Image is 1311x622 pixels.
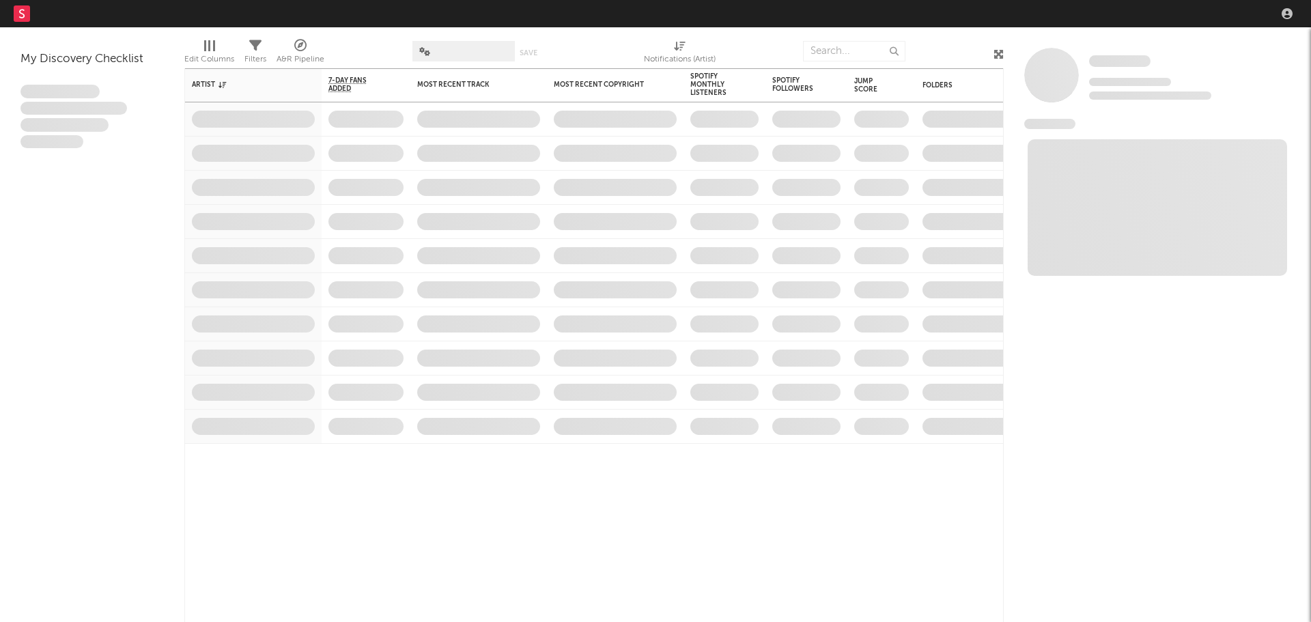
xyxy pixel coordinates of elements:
span: 0 fans last week [1089,91,1211,100]
span: Praesent ac interdum [20,118,109,132]
span: Aliquam viverra [20,135,83,149]
div: A&R Pipeline [277,34,324,74]
span: Lorem ipsum dolor [20,85,100,98]
button: Save [520,49,537,57]
div: Filters [244,34,266,74]
span: News Feed [1024,119,1075,129]
div: Spotify Followers [772,76,820,93]
div: Filters [244,51,266,68]
div: Spotify Monthly Listeners [690,72,738,97]
div: Most Recent Track [417,81,520,89]
span: 7-Day Fans Added [328,76,383,93]
div: My Discovery Checklist [20,51,164,68]
div: Artist [192,81,294,89]
div: Notifications (Artist) [644,34,716,74]
div: Folders [922,81,1025,89]
input: Search... [803,41,905,61]
span: Tracking Since: [DATE] [1089,78,1171,86]
div: Notifications (Artist) [644,51,716,68]
div: A&R Pipeline [277,51,324,68]
div: Edit Columns [184,34,234,74]
div: Jump Score [854,77,888,94]
div: Edit Columns [184,51,234,68]
span: Integer aliquet in purus et [20,102,127,115]
div: Most Recent Copyright [554,81,656,89]
a: Some Artist [1089,55,1151,68]
span: Some Artist [1089,55,1151,67]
